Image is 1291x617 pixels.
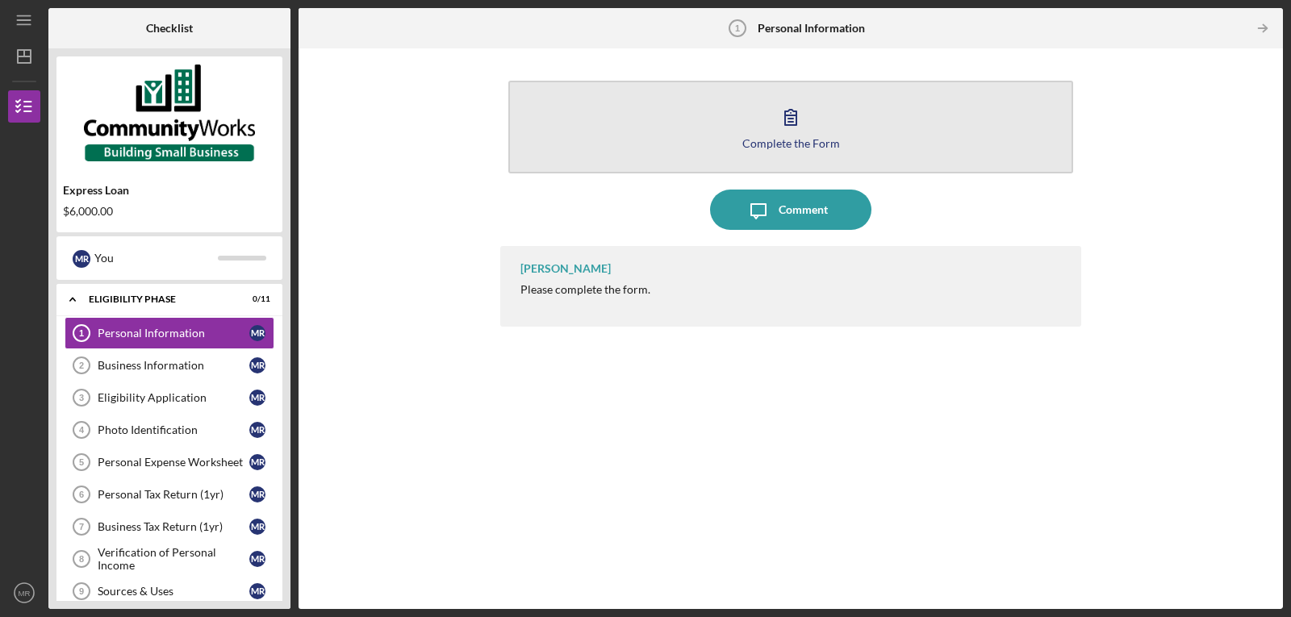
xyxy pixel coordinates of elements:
div: You [94,244,218,272]
tspan: 4 [79,425,85,435]
a: 4Photo IdentificationMR [65,414,274,446]
div: Please complete the form. [520,283,650,296]
a: 6Personal Tax Return (1yr)MR [65,478,274,511]
b: Checklist [146,22,193,35]
div: M R [249,357,265,373]
div: M R [249,519,265,535]
a: 3Eligibility ApplicationMR [65,381,274,414]
div: M R [249,325,265,341]
div: M R [249,422,265,438]
tspan: 2 [79,361,84,370]
div: Eligibility Phase [89,294,230,304]
button: Comment [710,190,871,230]
div: Eligibility Application [98,391,249,404]
div: Complete the Form [742,137,840,149]
tspan: 8 [79,554,84,564]
div: $6,000.00 [63,205,276,218]
div: Sources & Uses [98,585,249,598]
div: 0 / 11 [241,294,270,304]
button: Complete the Form [508,81,1073,173]
div: Personal Tax Return (1yr) [98,488,249,501]
a: 7Business Tax Return (1yr)MR [65,511,274,543]
img: Product logo [56,65,282,161]
b: Personal Information [758,22,865,35]
div: Personal Information [98,327,249,340]
tspan: 5 [79,457,84,467]
a: 2Business InformationMR [65,349,274,381]
div: Business Tax Return (1yr) [98,520,249,533]
text: MR [19,589,31,598]
tspan: 3 [79,393,84,402]
tspan: 6 [79,490,84,499]
div: M R [249,390,265,406]
tspan: 1 [734,23,739,33]
div: M R [249,486,265,502]
tspan: 7 [79,522,84,532]
div: Comment [779,190,828,230]
a: 5Personal Expense WorksheetMR [65,446,274,478]
div: M R [249,454,265,470]
div: Business Information [98,359,249,372]
button: MR [8,577,40,609]
tspan: 1 [79,328,84,338]
div: Verification of Personal Income [98,546,249,572]
a: 8Verification of Personal IncomeMR [65,543,274,575]
div: M R [73,250,90,268]
div: M R [249,551,265,567]
div: Photo Identification [98,423,249,436]
a: 1Personal InformationMR [65,317,274,349]
div: Express Loan [63,184,276,197]
div: [PERSON_NAME] [520,262,611,275]
tspan: 9 [79,586,84,596]
div: M R [249,583,265,599]
div: Personal Expense Worksheet [98,456,249,469]
a: 9Sources & UsesMR [65,575,274,607]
